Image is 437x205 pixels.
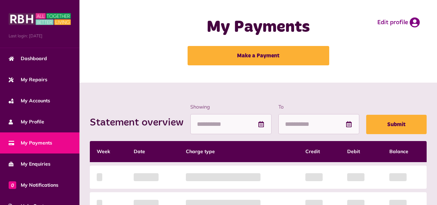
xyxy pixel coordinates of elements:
[188,46,329,65] a: Make a Payment
[9,33,71,39] span: Last login: [DATE]
[377,17,420,28] a: Edit profile
[9,181,58,189] span: My Notifications
[176,17,341,37] h1: My Payments
[9,97,50,104] span: My Accounts
[9,139,52,147] span: My Payments
[9,160,50,168] span: My Enquiries
[9,12,71,26] img: MyRBH
[9,55,47,62] span: Dashboard
[9,76,47,83] span: My Repairs
[9,118,44,125] span: My Profile
[9,181,16,189] span: 0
